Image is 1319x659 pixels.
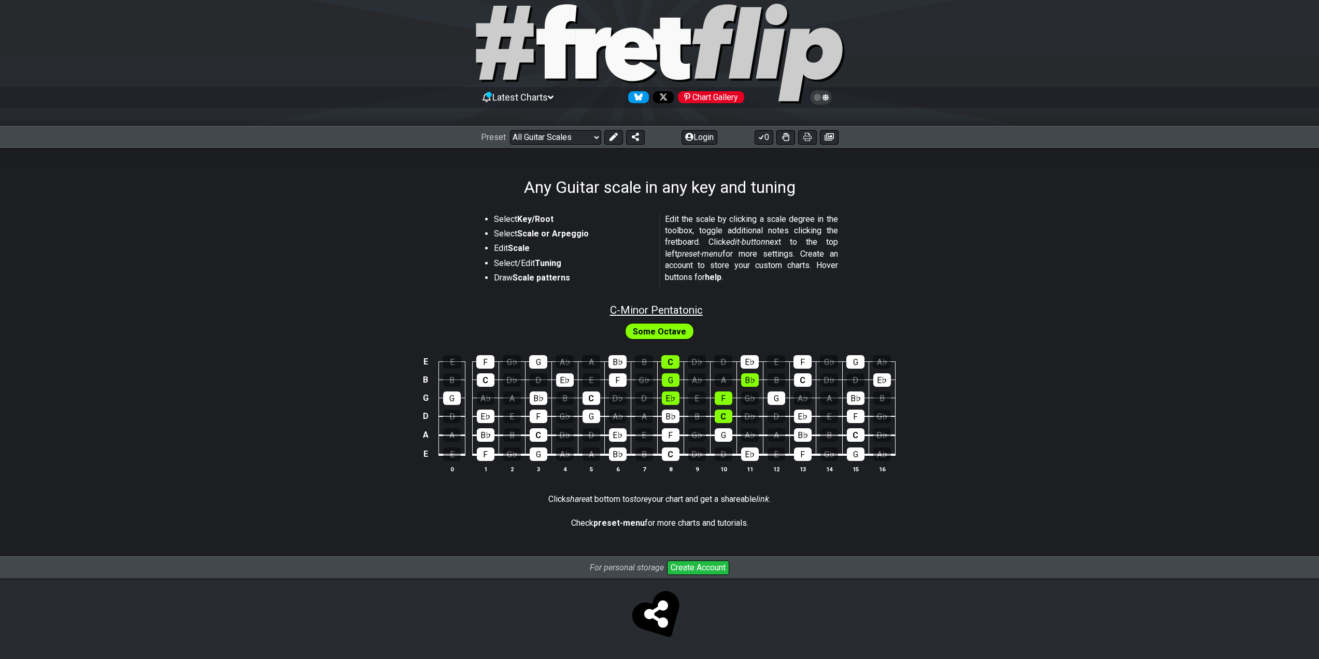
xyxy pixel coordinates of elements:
div: D♭ [688,355,706,369]
div: E♭ [794,410,812,423]
div: E [583,373,600,387]
strong: Tuning [535,258,561,268]
div: B♭ [608,355,627,369]
div: A [503,391,521,405]
th: 10 [710,464,736,474]
div: B [635,355,653,369]
div: B♭ [741,373,759,387]
button: Edit Preset [604,130,623,145]
button: Toggle Dexterity for all fretkits [776,130,795,145]
div: E♭ [741,447,759,461]
th: 1 [472,464,499,474]
div: F [715,391,732,405]
a: Follow #fretflip at Bluesky [624,91,649,103]
div: G♭ [688,428,706,442]
div: D♭ [556,428,574,442]
i: For personal storage [590,563,664,572]
td: D [419,407,432,426]
div: B [873,391,891,405]
div: C [661,355,679,369]
button: Print [798,130,817,145]
div: F [477,447,494,461]
div: G [846,355,864,369]
div: E♭ [556,373,574,387]
button: Share Preset [626,130,645,145]
div: G [583,410,600,423]
span: C - Minor Pentatonic [610,304,703,316]
li: Select [494,228,653,243]
div: B♭ [847,391,864,405]
em: preset-menu [677,249,722,259]
td: G [419,389,432,407]
div: A [583,447,600,461]
button: Create image [820,130,839,145]
th: 7 [631,464,657,474]
em: edit-button [726,237,765,247]
div: G♭ [820,355,838,369]
div: F [794,447,812,461]
div: C [847,428,864,442]
td: A [419,426,432,445]
div: E♭ [741,355,759,369]
div: A♭ [873,355,891,369]
div: A♭ [794,391,812,405]
strong: Key/Root [517,214,554,224]
div: B [635,447,653,461]
strong: preset-menu [593,518,645,528]
th: 13 [789,464,816,474]
li: Draw [494,272,653,287]
div: E [635,428,653,442]
div: D [768,410,785,423]
p: Check for more charts and tutorials. [571,517,748,529]
li: Edit [494,243,653,257]
div: D♭ [820,373,838,387]
div: G [529,355,547,369]
div: C [794,373,812,387]
p: Click at bottom to your chart and get a shareable . [548,494,771,505]
strong: help [705,272,721,282]
div: C [530,428,547,442]
div: E [688,391,706,405]
div: G [443,391,461,405]
div: A♭ [873,447,891,461]
div: A♭ [556,355,574,369]
span: Click to store and share! [635,593,685,642]
th: 4 [551,464,578,474]
th: 11 [736,464,763,474]
div: G [662,373,679,387]
div: F [530,410,547,423]
div: D♭ [609,391,627,405]
div: A♭ [556,447,574,461]
div: D [714,355,732,369]
th: 3 [525,464,551,474]
div: E [443,355,461,369]
div: G♭ [741,391,759,405]
div: D [530,373,547,387]
button: Create Account [667,560,729,575]
div: G♭ [820,447,838,461]
div: A♭ [688,373,706,387]
td: E [419,353,432,371]
li: Select [494,214,653,228]
strong: Scale or Arpeggio [517,229,589,239]
div: E [820,410,838,423]
th: 0 [439,464,465,474]
div: E [503,410,521,423]
div: A [715,373,732,387]
button: Login [682,130,717,145]
div: E [443,447,461,461]
div: F [476,355,494,369]
div: B♭ [609,447,627,461]
div: B [503,428,521,442]
div: B [688,410,706,423]
div: B [443,373,461,387]
span: Preset [481,132,506,142]
div: E [767,355,785,369]
span: Latest Charts [492,92,548,103]
td: B [419,371,432,389]
strong: Scale [508,243,530,253]
th: 15 [842,464,869,474]
div: D [583,428,600,442]
div: B [820,428,838,442]
th: 5 [578,464,604,474]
